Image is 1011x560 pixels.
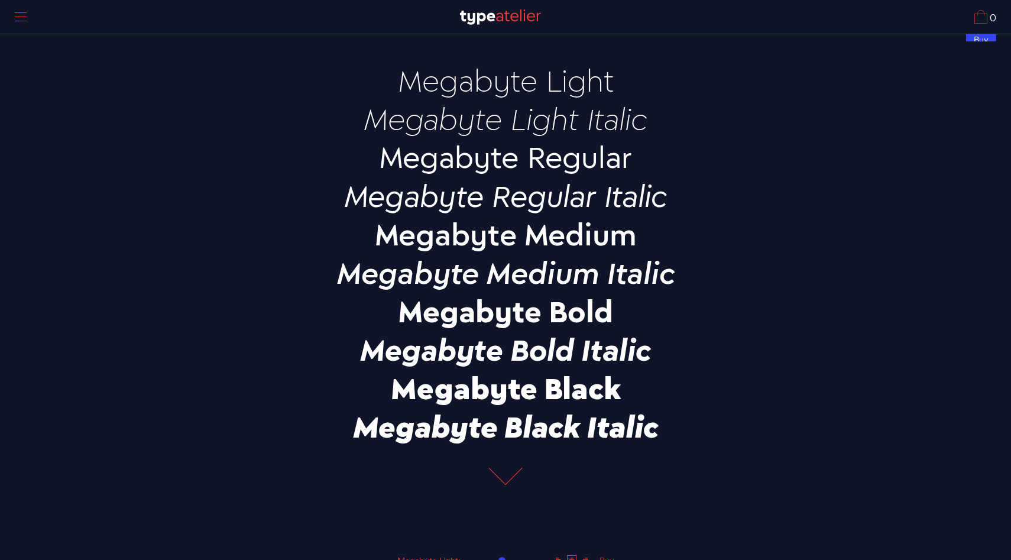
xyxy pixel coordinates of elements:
[974,10,987,24] img: Cart_Icon.svg
[299,373,712,405] p: Megabyte Black
[299,180,712,212] p: Megabyte Regular Italic
[299,411,712,444] p: Megabyte Black Italic
[460,9,541,25] img: TA_Logo.svg
[299,334,712,366] p: Megabyte Bold Italic
[299,257,712,289] p: Megabyte Medium Italic
[987,14,996,24] span: 0
[299,102,712,135] p: Megabyte Light Italic
[299,218,712,251] p: Megabyte Medium
[299,141,712,173] p: Megabyte Regular
[966,34,996,41] div: Buy
[974,10,996,24] a: 0
[299,295,712,328] p: Megabyte Bold
[299,64,712,96] p: Megabyte Light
